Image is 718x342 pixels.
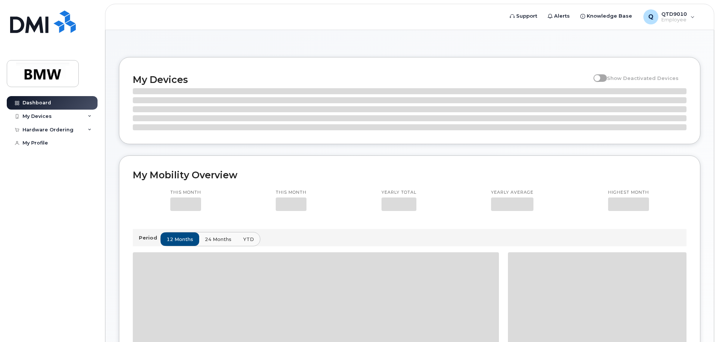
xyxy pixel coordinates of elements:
input: Show Deactivated Devices [593,71,599,77]
span: YTD [243,236,254,243]
h2: My Devices [133,74,590,85]
p: This month [276,190,306,196]
p: Yearly average [491,190,533,196]
span: 24 months [205,236,231,243]
h2: My Mobility Overview [133,169,686,181]
p: Period [139,234,160,241]
p: Yearly total [382,190,416,196]
p: Highest month [608,190,649,196]
span: Show Deactivated Devices [607,75,679,81]
p: This month [170,190,201,196]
